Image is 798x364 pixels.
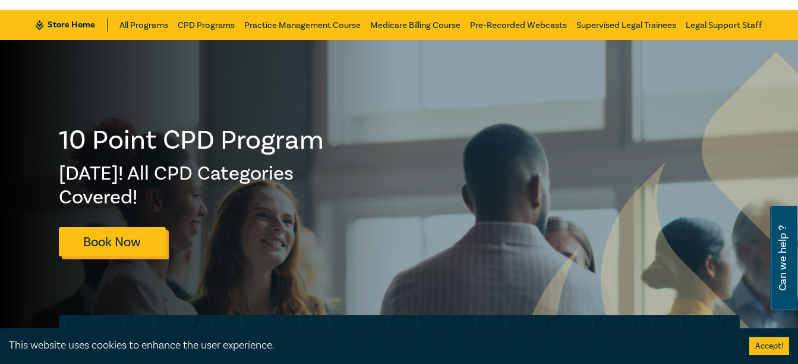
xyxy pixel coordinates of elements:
[59,227,166,256] a: Book Now
[686,10,762,40] a: Legal Support Staff
[470,10,567,40] a: Pre-Recorded Webcasts
[119,10,168,40] a: All Programs
[59,125,325,156] h1: 10 Point CPD Program
[178,10,235,40] a: CPD Programs
[9,338,731,353] div: This website uses cookies to enhance the user experience.
[749,337,789,355] button: Accept cookies
[244,10,361,40] a: Practice Management Course
[777,213,788,303] span: Can we help ?
[576,10,676,40] a: Supervised Legal Trainees
[370,10,460,40] a: Medicare Billing Course
[59,162,325,209] h2: [DATE]! All CPD Categories Covered!
[36,18,108,32] a: Store Home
